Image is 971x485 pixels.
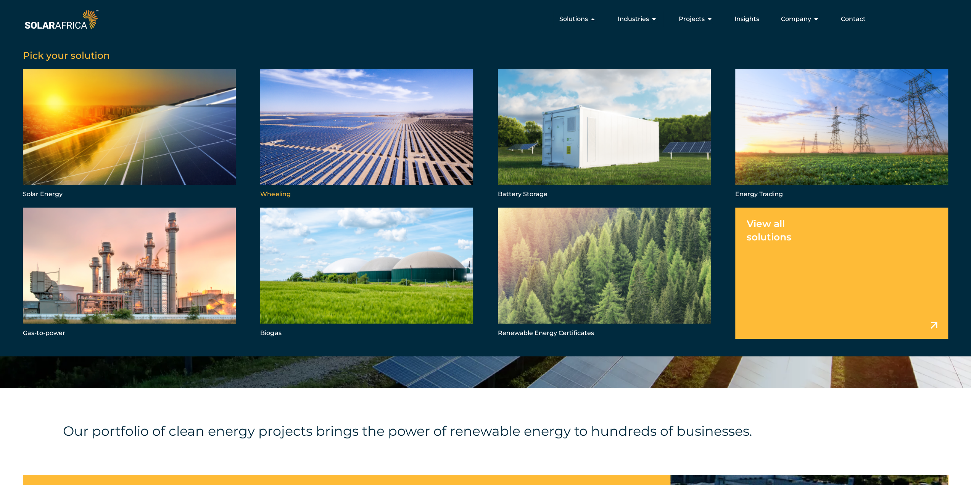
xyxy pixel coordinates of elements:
a: Solar Energy [23,69,236,200]
span: Company [781,15,811,24]
a: View all solutions [735,208,948,339]
a: Contact [841,15,866,24]
span: Industries [618,15,649,24]
h4: Our portfolio of clean energy projects brings the power of renewable energy to hundreds of busine... [63,422,862,440]
div: Menu Toggle [100,11,872,27]
nav: Menu [100,11,872,27]
a: Insights [734,15,759,24]
span: Projects [679,15,705,24]
span: Solutions [559,15,588,24]
h5: Pick your solution [23,50,948,61]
